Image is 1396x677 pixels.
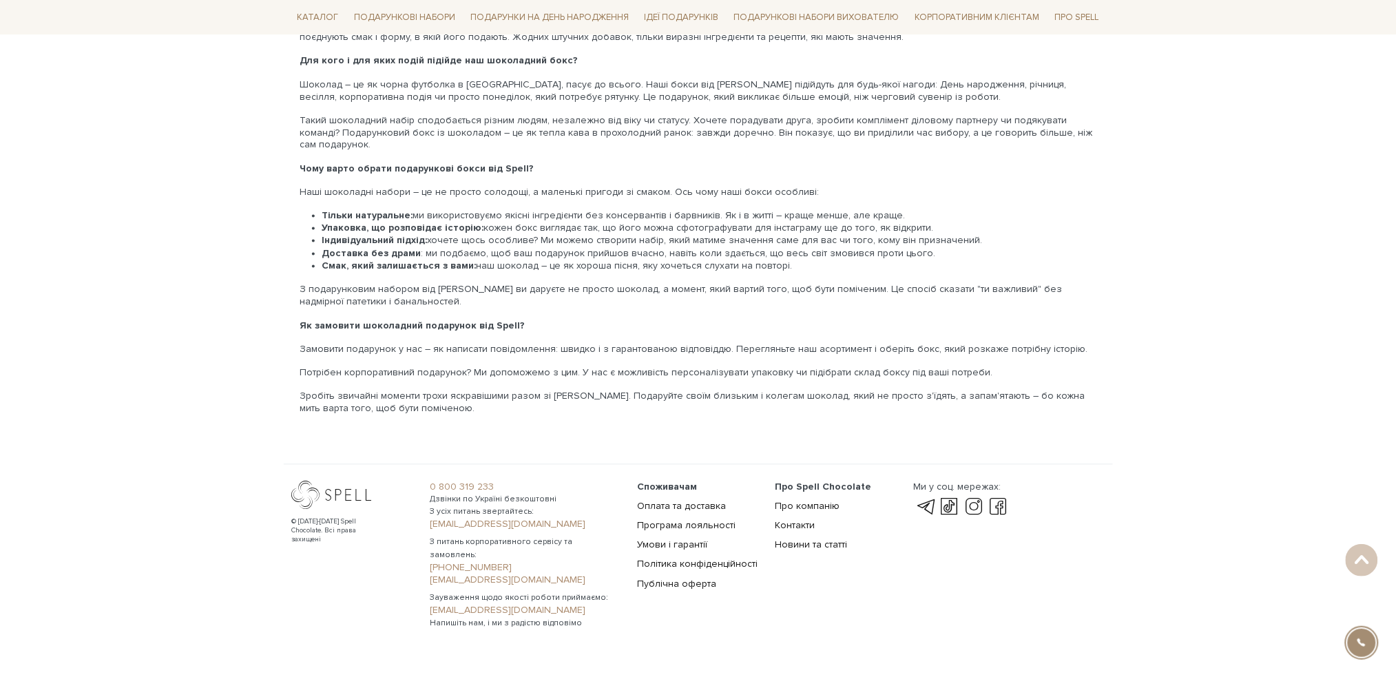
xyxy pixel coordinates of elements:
span: Дзвінки по Україні безкоштовні [430,494,621,506]
b: Для кого і для яких подій підійде наш шоколадний бокс? [300,54,579,66]
a: Оплата та доставка [637,501,726,512]
li: хочете щось особливе? Ми можемо створити набір, який матиме значення саме для вас чи того, кому в... [322,235,1096,247]
p: Зробіть звичайні моменти трохи яскравішими разом зі [PERSON_NAME]. Подаруйте своїм близьким і кол... [300,390,1096,415]
a: Подарунки на День народження [465,7,634,28]
p: Потрібен корпоративний подарунок? Ми допоможемо з цим. У нас є можливість персоналізувати упаковк... [300,367,1096,379]
a: [EMAIL_ADDRESS][DOMAIN_NAME] [430,574,621,587]
b: Доставка без драми [322,248,421,260]
a: [EMAIL_ADDRESS][DOMAIN_NAME] [430,605,621,617]
b: Смак, який залишається з вами: [322,260,477,272]
p: Такий шоколадний набір сподобається різним людям, незалежно від віку чи статусу. Хочете порадуват... [300,114,1096,152]
a: Про Spell [1049,7,1104,28]
span: З усіх питань звертайтесь: [430,506,621,519]
a: facebook [987,499,1010,516]
a: Публічна оферта [637,579,716,590]
a: Умови і гарантії [637,539,707,551]
span: Зауваження щодо якості роботи приймаємо: [430,592,621,605]
a: 0 800 319 233 [430,481,621,494]
a: Про компанію [775,501,840,512]
a: Подарункові набори вихователю [729,6,905,29]
div: Ми у соц. мережах: [913,481,1010,494]
a: Новини та статті [775,539,848,551]
a: Каталог [292,7,344,28]
a: telegram [913,499,937,516]
a: Ідеї подарунків [638,7,724,28]
p: Наші шоколадні набори – це не просто солодощі, а маленькі пригоди зі смаком. Ось чому наші бокси ... [300,187,1096,199]
b: Тільки натуральне: [322,210,413,222]
b: Індивідуальний підхід: [322,235,428,247]
span: З питань корпоративного сервісу та замовлень: [430,537,621,561]
li: кожен бокс виглядає так, що його можна сфотографувати для інстаграму ще до того, як відкрити. [322,222,1096,235]
li: ми використовуємо якісні інгредієнти без консервантів і барвників. Як і в житті – краще менше, ал... [322,210,1096,222]
b: Чому варто обрати подарункові бокси від Spell? [300,163,534,175]
a: [PHONE_NUMBER] [430,562,621,574]
a: Корпоративним клієнтам [909,6,1045,29]
p: Замовити подарунок у нас – як написати повідомлення: швидко і з гарантованою відповіддю. Переглян... [300,344,1096,356]
p: З подарунковим набором від [PERSON_NAME] ви даруєте не просто шоколад, а момент, який вартий того... [300,284,1096,309]
div: © [DATE]-[DATE] Spell Chocolate. Всі права захищені [292,518,385,545]
a: Подарункові набори [348,7,461,28]
a: Контакти [775,520,815,532]
b: Як замовити шоколадний подарунок від Spell? [300,320,525,332]
b: Упаковка, що розповідає історію: [322,222,484,234]
span: Напишіть нам, і ми з радістю відповімо [430,618,621,630]
a: instagram [962,499,986,516]
a: Політика конфіденційності [637,559,758,570]
span: Споживачам [637,481,697,493]
a: tik-tok [938,499,961,516]
li: : ми подбаємо, щоб ваш подарунок прийшов вчасно, навіть коли здається, що весь світ змовився прот... [322,248,1096,260]
p: Шоколад – це як чорна футболка в [GEOGRAPHIC_DATA], пасує до всього. Наші бокси від [PERSON_NAME]... [300,79,1096,103]
li: наш шоколад – це як хороша пісня, яку хочеться слухати на повторі. [322,260,1096,273]
a: Програма лояльності [637,520,736,532]
a: [EMAIL_ADDRESS][DOMAIN_NAME] [430,519,621,531]
span: Про Spell Chocolate [775,481,872,493]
